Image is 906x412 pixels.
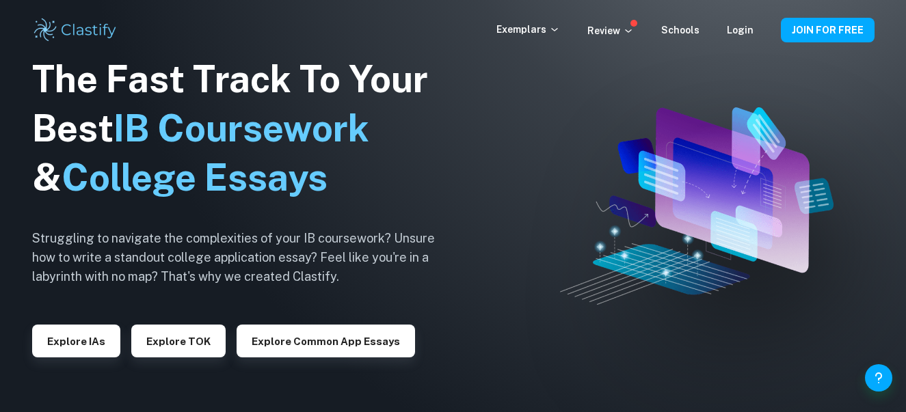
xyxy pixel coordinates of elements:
[661,25,700,36] a: Schools
[781,18,875,42] button: JOIN FOR FREE
[131,325,226,357] button: Explore TOK
[727,25,754,36] a: Login
[62,156,328,199] span: College Essays
[587,23,634,38] p: Review
[32,55,456,202] h1: The Fast Track To Your Best &
[237,334,415,347] a: Explore Common App essays
[560,107,834,305] img: Clastify hero
[32,334,120,347] a: Explore IAs
[114,107,369,150] span: IB Coursework
[32,325,120,357] button: Explore IAs
[237,325,415,357] button: Explore Common App essays
[32,16,119,44] img: Clastify logo
[496,22,560,37] p: Exemplars
[32,229,456,286] h6: Struggling to navigate the complexities of your IB coursework? Unsure how to write a standout col...
[131,334,226,347] a: Explore TOK
[865,364,892,392] button: Help and Feedback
